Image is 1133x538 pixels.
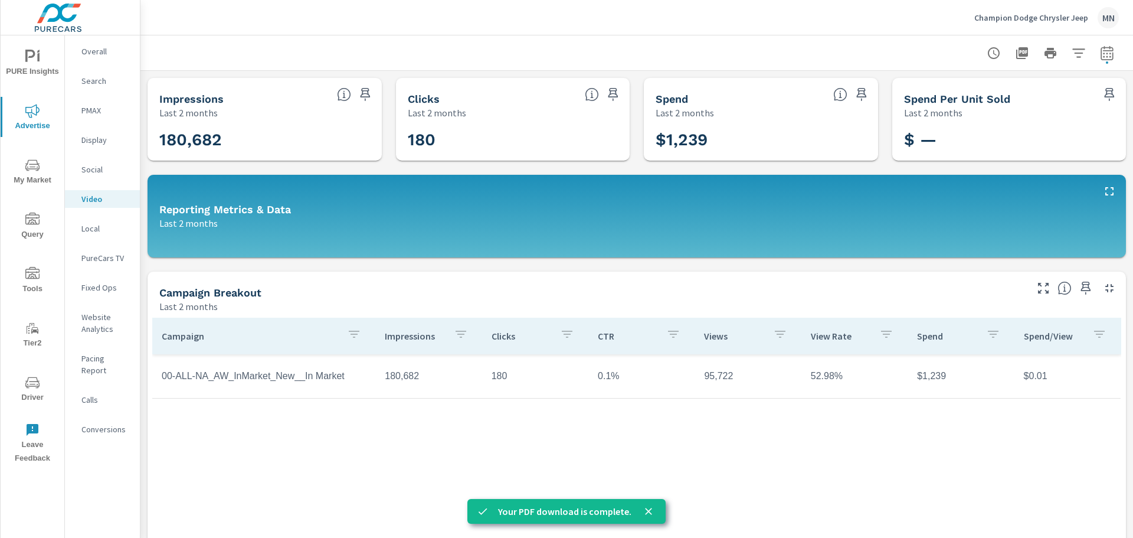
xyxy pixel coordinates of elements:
[159,106,218,120] p: Last 2 months
[1024,330,1083,342] p: Spend/View
[4,423,61,465] span: Leave Feedback
[4,267,61,296] span: Tools
[159,130,370,150] h3: 180,682
[908,361,1014,391] td: $1,239
[65,190,140,208] div: Video
[904,130,1115,150] h3: $ —
[1039,41,1062,65] button: Print Report
[1098,7,1119,28] div: MN
[152,361,375,391] td: 00-ALL-NA_AW_InMarket_New__In Market
[65,308,140,338] div: Website Analytics
[4,321,61,350] span: Tier2
[4,158,61,187] span: My Market
[65,43,140,60] div: Overall
[1014,361,1121,391] td: $0.01
[1100,85,1119,104] span: Save this to your personalized report
[81,164,130,175] p: Social
[65,131,140,149] div: Display
[656,93,688,105] h5: Spend
[641,504,656,519] button: close
[904,93,1010,105] h5: Spend Per Unit Sold
[482,361,588,391] td: 180
[159,299,218,314] p: Last 2 months
[65,102,140,119] div: PMAX
[81,75,130,87] p: Search
[159,286,261,299] h5: Campaign Breakout
[588,361,695,391] td: 0.1%
[81,223,130,234] p: Local
[852,85,871,104] span: Save this to your personalized report
[498,504,631,519] p: Your PDF download is complete.
[81,353,130,376] p: Pacing Report
[1057,281,1072,295] span: This is a summary of Video performance results by campaign. Each column can be sorted.
[604,85,623,104] span: Save this to your personalized report
[492,330,551,342] p: Clicks
[1100,279,1119,298] button: Minimize Widget
[65,279,140,296] div: Fixed Ops
[81,105,130,116] p: PMAX
[159,216,218,230] p: Last 2 months
[81,394,130,406] p: Calls
[408,93,440,105] h5: Clicks
[65,350,140,379] div: Pacing Report
[585,87,599,102] span: The number of times an ad was clicked by a consumer.
[81,193,130,205] p: Video
[801,361,908,391] td: 52.98%
[1100,182,1119,201] button: Maximize Widget
[904,106,962,120] p: Last 2 months
[65,161,140,178] div: Social
[81,282,130,294] p: Fixed Ops
[974,12,1088,23] p: Champion Dodge Chrysler Jeep
[81,252,130,264] p: PureCars TV
[4,104,61,133] span: Advertise
[1095,41,1119,65] button: Select Date Range
[81,311,130,335] p: Website Analytics
[81,45,130,57] p: Overall
[159,93,224,105] h5: Impressions
[65,72,140,90] div: Search
[159,203,291,216] h5: Reporting Metrics & Data
[408,106,466,120] p: Last 2 months
[1076,279,1095,298] span: Save this to your personalized report
[81,423,130,435] p: Conversions
[833,87,847,102] span: The amount of money spent on advertising during the period.
[1034,279,1053,298] button: Make Fullscreen
[65,249,140,267] div: PureCars TV
[356,85,375,104] span: Save this to your personalized report
[656,106,714,120] p: Last 2 months
[65,220,140,237] div: Local
[695,361,801,391] td: 95,722
[811,330,870,342] p: View Rate
[704,330,763,342] p: Views
[337,87,351,102] span: The number of times an ad was shown on your behalf.
[656,130,866,150] h3: $1,239
[162,330,338,342] p: Campaign
[1010,41,1034,65] button: "Export Report to PDF"
[385,330,444,342] p: Impressions
[4,376,61,405] span: Driver
[4,50,61,79] span: PURE Insights
[1,35,64,470] div: nav menu
[81,134,130,146] p: Display
[65,420,140,438] div: Conversions
[65,391,140,409] div: Calls
[917,330,976,342] p: Spend
[408,130,618,150] h3: 180
[4,213,61,242] span: Query
[598,330,657,342] p: CTR
[1067,41,1091,65] button: Apply Filters
[375,361,482,391] td: 180,682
